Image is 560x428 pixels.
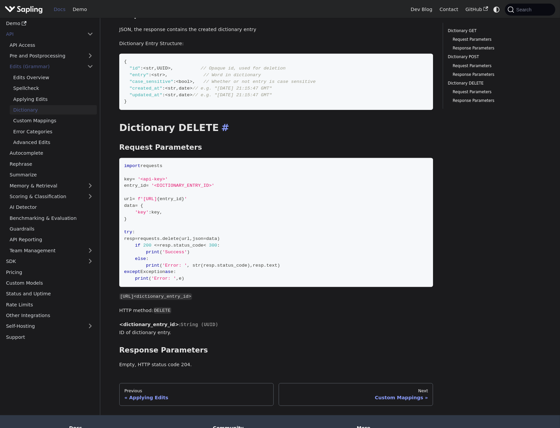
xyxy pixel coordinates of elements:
span: , [165,73,168,78]
span: print [146,263,160,268]
span: ) [181,276,184,281]
span: e [179,276,181,281]
a: Direct link to Dictionary DELETE [219,122,229,133]
span: , [176,276,179,281]
img: Sapling.ai [5,5,43,14]
span: try [124,230,132,235]
a: Dictionary GET [448,28,539,34]
span: { [157,196,160,201]
span: date> [179,93,192,98]
span: url [181,236,190,241]
a: PreviousApplying Edits [119,383,274,406]
span: requests [138,236,160,241]
span: text [266,263,277,268]
span: { [140,203,143,208]
a: Contact [436,4,462,15]
span: : [173,269,176,274]
span: = [135,203,138,208]
p: Dictionary Entry Structure: [119,40,433,48]
span: , [160,210,162,215]
a: GitHub [462,4,492,15]
span: : [217,243,220,248]
div: Applying Edits [124,395,269,401]
span: data [206,236,217,241]
p: HTTP method: [119,307,433,315]
span: "updated_at" [130,93,162,98]
span: entry_id [124,183,146,188]
button: Collapse sidebar category 'API' [84,29,97,39]
p: JSON, the response contains the created dictionary entry [119,26,433,34]
span: resp [203,263,215,268]
span: entry_id [160,196,182,201]
span: date> [179,86,192,91]
span: json [192,236,203,241]
h3: Response Parameters [119,346,433,355]
span: key [151,210,160,215]
a: Support [2,332,97,342]
a: Benchmarking & Evaluation [6,213,97,223]
span: . [264,263,266,268]
span: ( [149,276,151,281]
span: delete [162,236,179,241]
span: resp [253,263,264,268]
span: "case_sensitive" [130,79,173,84]
span: ) [217,236,220,241]
a: Status and Uptime [2,289,97,299]
span: 'Error: ' [151,276,176,281]
span: "entry" [130,73,149,78]
code: DELETE [153,307,171,314]
a: Guardrails [6,224,97,234]
a: AI Detector [6,202,97,212]
span: f'[URL] [138,196,157,201]
span: } [181,196,184,201]
span: 'Error: ' [162,263,187,268]
span: "id" [130,66,141,71]
span: ' [184,196,187,201]
span: resp [124,236,135,241]
span: = [146,183,149,188]
span: = [203,236,206,241]
span: <str [165,93,176,98]
a: Other Integrations [2,311,97,320]
div: Custom Mappings [284,395,428,401]
a: API Reporting [6,235,97,245]
button: Expand sidebar category 'SDK' [84,257,97,266]
span: ) [247,263,250,268]
span: UUID> [157,66,171,71]
span: str [192,263,201,268]
span: // Word in dictionary [203,73,261,78]
span: status_code [173,243,203,248]
a: Response Parameters [453,45,536,51]
a: Advanced Edits [10,138,97,147]
a: Dictionary [10,105,97,115]
div: Previous [124,388,269,394]
span: , [190,236,192,241]
p: Empty, HTTP status code 204. [119,361,433,369]
span: , [171,66,173,71]
a: Dev Blog [407,4,436,15]
a: Autocomplete [6,149,97,158]
a: Dictionary DELETE [448,80,539,87]
span: ( [201,263,203,268]
span: <str> [151,73,165,78]
span: // Opaque id, used for deletion [201,66,286,71]
span: , [154,66,157,71]
a: Rephrase [6,159,97,169]
span: if [135,243,140,248]
h2: Dictionary DELETE [119,122,433,134]
span: <str [165,86,176,91]
code: [URL]<dictionary_entry_id> [119,293,192,300]
a: SDK [2,257,84,266]
button: Switch between dark and light mode (currently system mode) [492,5,502,14]
span: < [203,243,206,248]
span: = [135,236,138,241]
a: Pricing [2,268,97,277]
span: requests [140,163,162,168]
span: { [124,59,127,64]
span: ) [187,250,190,255]
span: url [124,196,132,201]
span: ( [179,236,181,241]
span: key [124,177,132,182]
span: print [135,276,149,281]
span: String (UUID) [181,322,219,327]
